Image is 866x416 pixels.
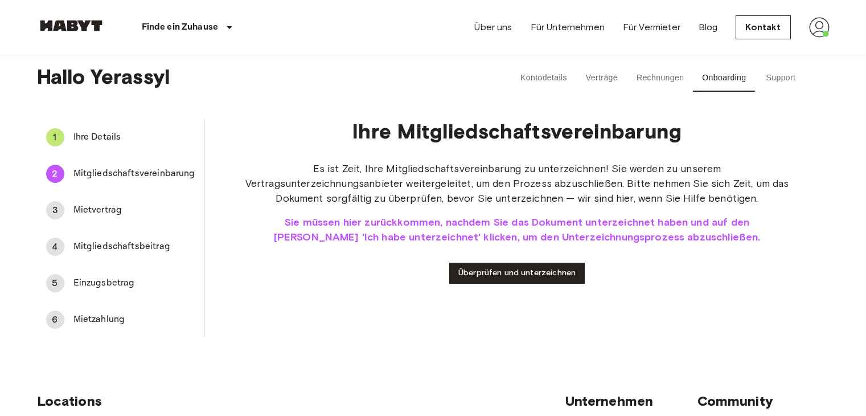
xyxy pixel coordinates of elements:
div: 5Einzugsbetrag [37,270,204,297]
span: Es ist Zeit, Ihre Mitgliedschaftsvereinbarung zu unterzeichnen! Sie werden zu unserem Vertragsunt... [241,161,793,206]
span: Sie müssen hier zurückkommen, nachdem Sie das Dokument unterzeichnet haben und auf den [PERSON_NA... [241,215,793,244]
span: Mitgliedschaftsvereinbarung [73,167,195,181]
div: 2 [46,165,64,183]
div: 5 [46,274,64,292]
span: Mitgliedschaftsbeitrag [73,240,195,254]
div: 6 [46,311,64,329]
span: Locations [37,393,102,409]
div: 3 [46,201,64,219]
span: Mietzahlung [73,313,195,327]
div: 6Mietzahlung [37,306,204,333]
div: 2Mitgliedschaftsvereinbarung [37,160,204,187]
a: Überprüfen und unterzeichnen [449,263,585,284]
div: 3Mietvertrag [37,197,204,224]
button: Verträge [576,64,627,92]
div: 4Mitgliedschaftsbeitrag [37,233,204,260]
a: Für Unternehmen [531,21,605,34]
p: Finde ein Zuhause [142,21,219,34]
span: Unternehmen [565,393,654,409]
p: Ihre Mitgliedschaftsvereinbarung [241,119,793,143]
div: 4 [46,238,64,256]
div: 1Ihre Details [37,124,204,151]
button: Kontodetails [511,64,576,92]
button: Support [756,64,807,92]
span: Einzugsbetrag [73,276,195,290]
a: Für Vermieter [623,21,680,34]
button: Onboarding [693,64,755,92]
img: Habyt [37,20,105,31]
span: Ihre Details [73,130,195,144]
a: Über uns [474,21,512,34]
span: Hallo Yerassyl [37,64,480,92]
div: 1 [46,128,64,146]
a: Kontakt [736,15,790,39]
span: Mietvertrag [73,203,195,217]
span: Community [697,393,773,409]
button: Rechnungen [627,64,693,92]
a: Blog [699,21,718,34]
img: avatar [809,17,830,38]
